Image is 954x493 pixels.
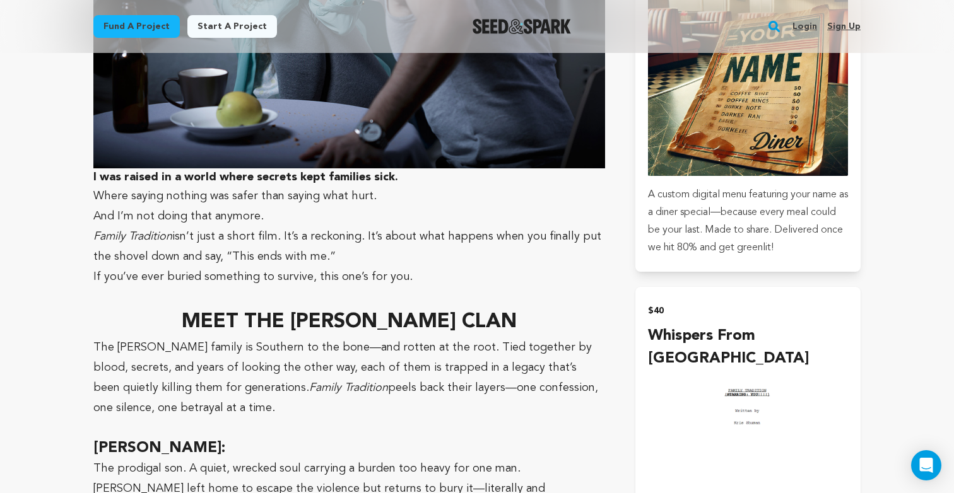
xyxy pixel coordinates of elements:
[473,19,572,34] img: Seed&Spark Logo Dark Mode
[911,450,941,480] div: Open Intercom Messenger
[827,16,861,37] a: Sign up
[648,302,848,320] h2: $40
[93,337,605,418] p: The [PERSON_NAME] family is Southern to the bone—and rotten at the root. Tied together by blood, ...
[648,325,848,370] h4: Whispers from [GEOGRAPHIC_DATA]
[93,307,605,337] h1: MEET THE [PERSON_NAME] CLAN
[473,19,572,34] a: Seed&Spark Homepage
[93,226,605,267] p: isn’t just a short film. It’s a reckoning. It’s about what happens when you finally put the shove...
[93,231,172,242] em: Family Tradition
[648,186,848,257] p: A custom digital menu featuring your name as a diner special—because every meal could be your las...
[93,438,605,458] h2: [PERSON_NAME]:
[309,382,388,393] em: Family Tradition
[93,186,605,206] p: Where saying nothing was safer than saying what hurt.
[187,15,277,38] a: Start a project
[93,206,605,226] p: And I’m not doing that anymore.
[93,267,605,287] p: If you’ve ever buried something to survive, this one’s for you.
[93,15,180,38] a: Fund a project
[792,16,817,37] a: Login
[93,168,605,186] h3: I was raised in a world where secrets kept families sick.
